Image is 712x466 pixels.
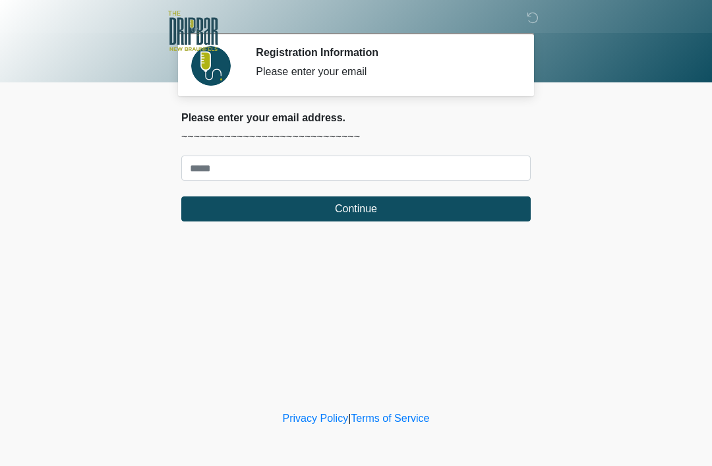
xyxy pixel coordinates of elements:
h2: Please enter your email address. [181,111,531,124]
button: Continue [181,196,531,221]
img: The DRIPBaR - New Braunfels Logo [168,10,218,53]
a: Privacy Policy [283,413,349,424]
img: Agent Avatar [191,46,231,86]
a: Terms of Service [351,413,429,424]
p: ~~~~~~~~~~~~~~~~~~~~~~~~~~~~~ [181,129,531,145]
div: Please enter your email [256,64,511,80]
a: | [348,413,351,424]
